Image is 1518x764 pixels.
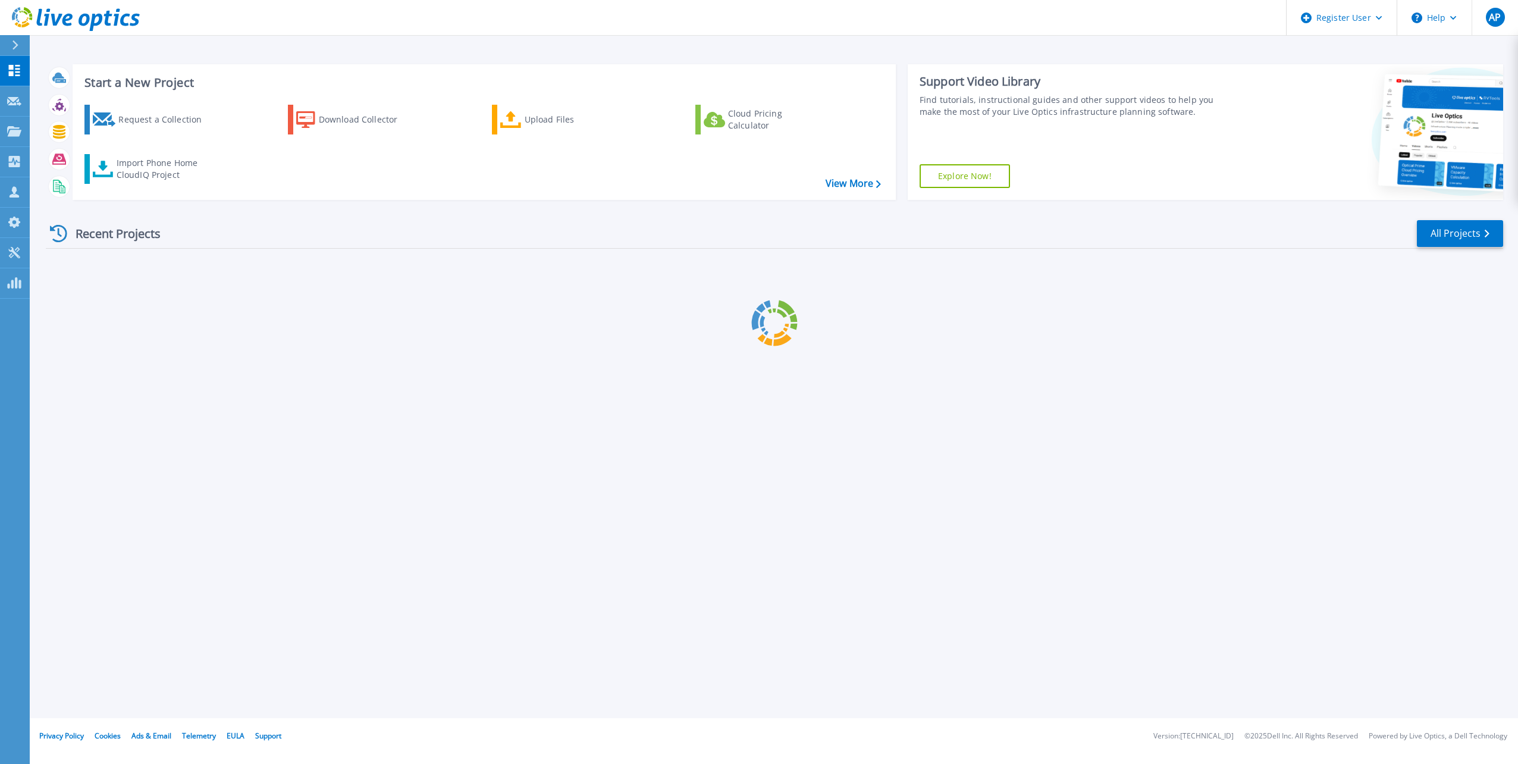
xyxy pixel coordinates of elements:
a: Privacy Policy [39,731,84,741]
div: Import Phone Home CloudIQ Project [117,157,209,181]
a: All Projects [1417,220,1503,247]
span: AP [1489,12,1501,22]
a: EULA [227,731,244,741]
a: Cookies [95,731,121,741]
a: Support [255,731,281,741]
a: Telemetry [182,731,216,741]
li: © 2025 Dell Inc. All Rights Reserved [1244,732,1358,740]
div: Recent Projects [46,219,177,248]
a: Request a Collection [84,105,217,134]
div: Request a Collection [118,108,214,131]
div: Cloud Pricing Calculator [728,108,823,131]
a: View More [826,178,881,189]
a: Ads & Email [131,731,171,741]
a: Download Collector [288,105,421,134]
li: Version: [TECHNICAL_ID] [1153,732,1234,740]
div: Upload Files [525,108,620,131]
a: Upload Files [492,105,625,134]
li: Powered by Live Optics, a Dell Technology [1369,732,1507,740]
div: Find tutorials, instructional guides and other support videos to help you make the most of your L... [920,94,1227,118]
a: Explore Now! [920,164,1010,188]
a: Cloud Pricing Calculator [695,105,828,134]
h3: Start a New Project [84,76,880,89]
div: Download Collector [319,108,414,131]
div: Support Video Library [920,74,1227,89]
